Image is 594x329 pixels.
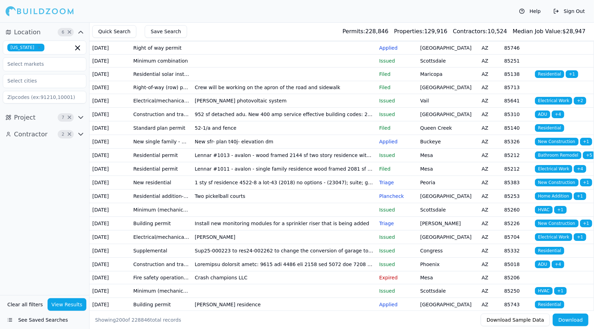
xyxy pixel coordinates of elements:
[130,216,192,230] td: Building permit
[553,314,588,326] button: Download
[501,244,532,257] td: 85332
[535,206,553,214] span: HVAC
[379,97,415,104] p: Issued
[59,114,66,121] span: 7
[130,230,192,244] td: Electrical/mechanical permit
[479,257,501,271] td: AZ
[479,54,501,67] td: AZ
[501,135,532,148] td: 85326
[192,94,377,107] td: [PERSON_NAME] photovoltaic system
[130,67,192,81] td: Residential solar install
[130,284,192,298] td: Minimum (mechanical)
[130,189,192,203] td: Residential addition-alteration
[417,148,479,162] td: Mesa
[535,220,578,227] span: New Construction
[130,148,192,162] td: Residential permit
[95,316,181,323] div: Showing of total records
[90,284,130,298] td: [DATE]
[343,28,365,35] span: Permits:
[479,94,501,107] td: AZ
[501,148,532,162] td: 85212
[192,216,377,230] td: Install new monitoring modules for a sprinkler riser that is being added
[3,74,77,87] input: Select cities
[379,274,415,281] p: Expired
[130,54,192,67] td: Minimum combination
[479,230,501,244] td: AZ
[417,67,479,81] td: Maricopa
[501,189,532,203] td: 85253
[479,148,501,162] td: AZ
[130,271,192,284] td: Fire safety operational permit
[417,162,479,176] td: Mesa
[535,165,572,173] span: Electrical Work
[501,298,532,311] td: 85743
[90,298,130,311] td: [DATE]
[580,138,593,145] span: + 1
[417,176,479,189] td: Peoria
[59,131,66,138] span: 2
[14,27,41,37] span: Location
[417,135,479,148] td: Buckeye
[417,107,479,121] td: [GEOGRAPHIC_DATA]
[343,27,388,36] div: 228,846
[130,135,192,148] td: New single family - permit
[479,284,501,298] td: AZ
[192,148,377,162] td: Lennar #1013 - avalon - wood framed 2144 sf two story residence with 2 car garage patio and porch...
[3,58,77,70] input: Select markets
[90,94,130,107] td: [DATE]
[7,44,44,51] span: [US_STATE]
[574,233,586,241] span: + 1
[379,84,415,91] p: Filed
[479,121,501,135] td: AZ
[552,260,564,268] span: + 4
[535,233,572,241] span: Electrical Work
[554,287,567,295] span: + 1
[417,189,479,203] td: [GEOGRAPHIC_DATA]
[501,176,532,189] td: 85383
[192,162,377,176] td: Lennar #1011 - avalon - single family residence wood framed 2081 sf two story residence with 2 ca...
[379,124,415,131] p: Filed
[535,124,564,132] span: Residential
[535,287,553,295] span: HVAC
[90,189,130,203] td: [DATE]
[379,220,415,227] p: Triage
[535,151,581,159] span: Bathroom Remodel
[379,287,415,294] p: Issued
[417,244,479,257] td: Congress
[130,107,192,121] td: Construction and trades residential
[3,27,86,38] button: Location6Clear Location filters
[479,162,501,176] td: AZ
[192,230,377,244] td: [PERSON_NAME]
[574,192,586,200] span: + 1
[92,25,136,38] button: Quick Search
[479,298,501,311] td: AZ
[379,206,415,213] p: Issued
[14,129,48,139] span: Contractor
[192,257,377,271] td: Loremipsu dolorsit ametc: 9615 adi 4486 eli 2158 sed 5072 doe 7208 tem 4019 inci 5529 utlab 9634 ...
[192,107,377,121] td: 952 sf detached adu. New 400 amp service effective building codes: 2018 irc 2018 ibc 2017 nec con...
[552,110,564,118] span: + 4
[90,162,130,176] td: [DATE]
[501,94,532,107] td: 85641
[479,67,501,81] td: AZ
[574,165,586,173] span: + 4
[501,230,532,244] td: 85704
[501,41,532,54] td: 85746
[67,133,72,136] span: Clear Contractor filters
[131,317,150,323] span: 228846
[394,27,447,36] div: 129,916
[417,271,479,284] td: Mesa
[3,91,86,103] input: Zipcodes (ex:91210,10001)
[379,165,415,172] p: Filed
[130,298,192,311] td: Building permit
[479,135,501,148] td: AZ
[479,216,501,230] td: AZ
[513,27,586,36] div: $ 28,947
[535,301,564,308] span: Residential
[379,138,415,145] p: Applied
[3,314,86,326] button: See Saved Searches
[192,121,377,135] td: 52-1/a and fence
[130,94,192,107] td: Electrical/mechanical permit
[90,41,130,54] td: [DATE]
[501,271,532,284] td: 85206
